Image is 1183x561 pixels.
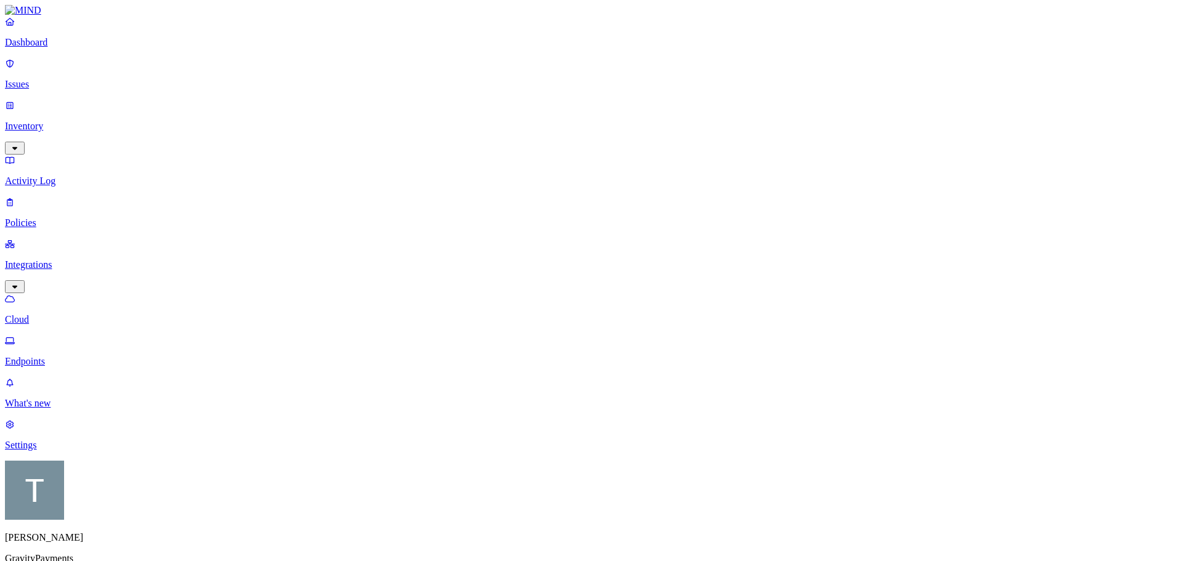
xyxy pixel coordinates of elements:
p: Issues [5,79,1178,90]
a: Issues [5,58,1178,90]
img: MIND [5,5,41,16]
p: Integrations [5,259,1178,270]
a: Policies [5,196,1178,228]
p: Activity Log [5,176,1178,187]
a: Activity Log [5,155,1178,187]
a: MIND [5,5,1178,16]
p: Cloud [5,314,1178,325]
p: Inventory [5,121,1178,132]
a: Settings [5,419,1178,451]
p: Endpoints [5,356,1178,367]
p: Dashboard [5,37,1178,48]
p: What's new [5,398,1178,409]
p: [PERSON_NAME] [5,532,1178,543]
a: What's new [5,377,1178,409]
a: Inventory [5,100,1178,153]
a: Cloud [5,293,1178,325]
p: Settings [5,440,1178,451]
p: Policies [5,217,1178,228]
img: Tim Rasmussen [5,461,64,520]
a: Integrations [5,238,1178,291]
a: Endpoints [5,335,1178,367]
a: Dashboard [5,16,1178,48]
